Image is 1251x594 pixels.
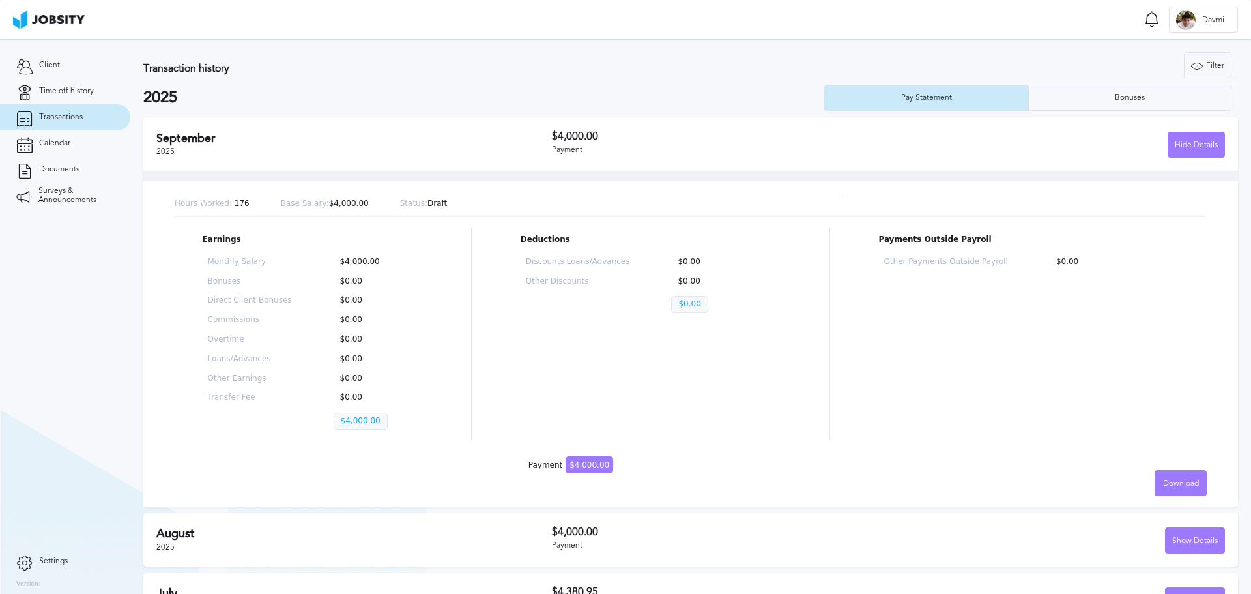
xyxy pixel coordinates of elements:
[1176,10,1196,30] div: D
[203,235,423,245] p: Earnings
[208,277,292,286] p: Bonuses
[208,355,292,364] p: Loans/Advances
[334,413,388,430] p: $4,000.00
[281,199,329,208] span: Base Salary:
[1168,132,1224,158] div: Hide Details
[1108,93,1151,102] div: Bonuses
[528,461,613,470] div: Payment
[334,374,418,383] p: $0.00
[1168,132,1225,158] button: Hide Details
[143,89,824,107] h2: 2025
[281,200,369,209] p: $4,000.00
[13,10,85,29] img: ab4bad089aa723f57921c736e9817d99.png
[156,527,552,541] h2: August
[552,145,889,155] div: Payment
[38,186,114,205] span: Surveys & Announcements
[156,542,175,552] span: 2025
[39,139,70,148] span: Calendar
[526,258,630,267] p: Discounts Loans/Advances
[671,296,708,313] p: $0.00
[39,557,68,566] span: Settings
[39,87,94,96] span: Time off history
[156,132,552,145] h2: September
[334,258,418,267] p: $4,000.00
[334,296,418,305] p: $0.00
[334,393,418,402] p: $0.00
[334,316,418,325] p: $0.00
[208,335,292,344] p: Overtime
[334,335,418,344] p: $0.00
[895,93,958,102] div: Pay Statement
[334,277,418,286] p: $0.00
[878,235,1179,245] p: Payments Outside Payroll
[39,113,83,122] span: Transactions
[208,374,292,383] p: Other Earnings
[566,456,613,473] span: $4,000.00
[175,200,250,209] p: 176
[1185,53,1231,79] div: Filter
[1196,16,1231,25] span: Davmi
[1155,470,1207,496] button: Download
[1028,85,1232,111] button: Bonuses
[1169,7,1238,33] button: DDavmi
[400,199,427,208] span: Status:
[552,130,889,142] h3: $4,000.00
[208,296,292,305] p: Direct Client Bonuses
[521,235,781,245] p: Deductions
[884,258,1007,267] p: Other Payments Outside Payroll
[526,277,630,286] p: Other Discounts
[208,258,292,267] p: Monthly Salary
[208,316,292,325] p: Commissions
[208,393,292,402] p: Transfer Fee
[39,61,60,70] span: Client
[39,165,79,174] span: Documents
[400,200,448,209] p: Draft
[824,85,1028,111] button: Pay Statement
[1050,258,1173,267] p: $0.00
[1165,527,1225,554] button: Show Details
[1163,479,1199,488] span: Download
[552,541,889,550] div: Payment
[1184,52,1231,78] button: Filter
[175,199,232,208] span: Hours Worked:
[1166,528,1224,554] div: Show Details
[552,526,889,538] h3: $4,000.00
[671,277,775,286] p: $0.00
[334,355,418,364] p: $0.00
[16,580,40,588] label: Version:
[156,147,175,156] span: 2025
[671,258,775,267] p: $0.00
[143,63,739,74] h3: Transaction history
